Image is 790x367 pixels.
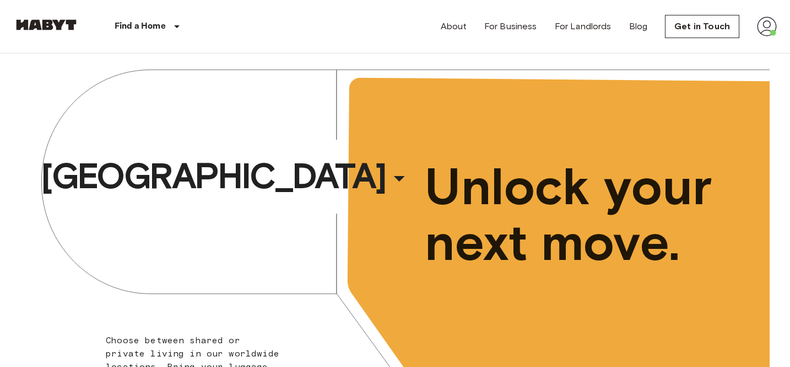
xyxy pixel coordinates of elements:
button: [GEOGRAPHIC_DATA] [36,151,416,201]
a: For Landlords [555,20,612,33]
img: avatar [757,17,777,36]
a: Blog [629,20,648,33]
a: About [441,20,467,33]
img: Habyt [13,19,79,30]
span: Unlock your next move. [425,159,724,270]
p: Find a Home [115,20,166,33]
span: [GEOGRAPHIC_DATA] [41,154,386,198]
a: Get in Touch [665,15,739,38]
a: For Business [484,20,537,33]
